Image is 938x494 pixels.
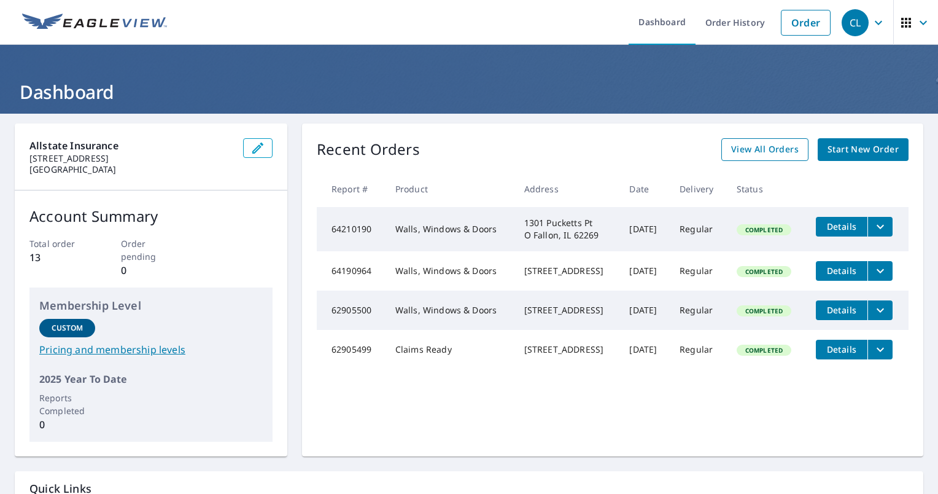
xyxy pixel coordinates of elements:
button: filesDropdownBtn-64210190 [867,217,893,237]
td: [DATE] [619,291,670,330]
th: Product [386,171,514,207]
span: Start New Order [828,142,899,157]
button: filesDropdownBtn-62905499 [867,340,893,359]
td: Walls, Windows & Doors [386,251,514,291]
td: 62905499 [317,330,386,369]
p: [GEOGRAPHIC_DATA] [29,164,233,175]
td: 62905500 [317,291,386,330]
p: Order pending [121,237,182,263]
span: Details [823,343,860,355]
td: Claims Ready [386,330,514,369]
p: Custom [52,323,83,334]
span: Details [823,221,860,232]
p: 2025 Year To Date [39,372,263,386]
div: [STREET_ADDRESS] [524,343,610,356]
td: Walls, Windows & Doors [386,291,514,330]
button: detailsBtn-64210190 [816,217,867,237]
div: [STREET_ADDRESS] [524,304,610,316]
span: Completed [738,225,790,234]
p: Reports Completed [39,391,95,417]
td: Walls, Windows & Doors [386,207,514,251]
img: EV Logo [22,14,167,32]
span: View All Orders [731,142,799,157]
p: [STREET_ADDRESS] [29,153,233,164]
button: filesDropdownBtn-64190964 [867,261,893,281]
td: Regular [670,207,727,251]
a: Start New Order [818,138,909,161]
th: Date [619,171,670,207]
td: Regular [670,291,727,330]
td: 64210190 [317,207,386,251]
p: Recent Orders [317,138,420,161]
p: 0 [121,263,182,278]
p: Allstate Insurance [29,138,233,153]
button: detailsBtn-64190964 [816,261,867,281]
td: [DATE] [619,330,670,369]
div: [STREET_ADDRESS] [524,265,610,277]
span: Completed [738,267,790,276]
td: [DATE] [619,251,670,291]
span: Details [823,304,860,316]
span: Details [823,265,860,276]
th: Report # [317,171,386,207]
th: Address [514,171,620,207]
td: 64190964 [317,251,386,291]
th: Delivery [670,171,727,207]
td: [DATE] [619,207,670,251]
p: 13 [29,250,90,265]
td: Regular [670,330,727,369]
p: 0 [39,417,95,432]
td: Regular [670,251,727,291]
div: 1301 Pucketts Pt O Fallon, IL 62269 [524,217,610,241]
p: Total order [29,237,90,250]
button: detailsBtn-62905500 [816,300,867,320]
p: Account Summary [29,205,273,227]
h1: Dashboard [15,79,923,104]
a: Order [781,10,831,36]
span: Completed [738,346,790,355]
button: filesDropdownBtn-62905500 [867,300,893,320]
th: Status [727,171,806,207]
a: View All Orders [721,138,808,161]
a: Pricing and membership levels [39,342,263,357]
span: Completed [738,307,790,315]
button: detailsBtn-62905499 [816,340,867,359]
div: CL [842,9,869,36]
p: Membership Level [39,297,263,314]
